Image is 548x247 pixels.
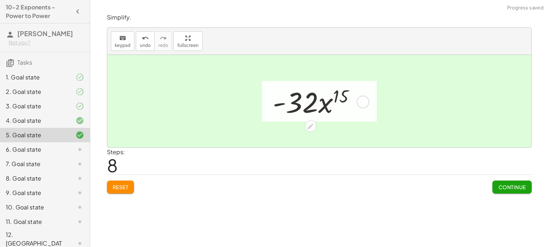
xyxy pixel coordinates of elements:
[75,174,84,183] i: Task not started.
[177,43,198,48] span: fullscreen
[107,181,134,194] button: Reset
[119,34,126,43] i: keyboard
[75,203,84,212] i: Task not started.
[75,73,84,82] i: Task finished and part of it marked as correct.
[75,116,84,125] i: Task finished and correct.
[6,102,64,110] div: 3. Goal state
[113,184,129,190] span: Reset
[107,154,118,176] span: 8
[6,131,64,139] div: 5. Goal state
[154,31,172,51] button: redoredo
[17,29,73,38] span: [PERSON_NAME]
[75,145,84,154] i: Task not started.
[142,34,149,43] i: undo
[107,148,125,156] label: Steps:
[305,121,316,132] div: Edit math
[136,31,155,51] button: undoundo
[6,188,64,197] div: 9. Goal state
[6,116,64,125] div: 4. Goal state
[107,13,532,22] p: Simplify.
[6,3,71,20] h4: 10-2 Exponents - Power to Power
[6,174,64,183] div: 8. Goal state
[6,87,64,96] div: 2. Goal state
[75,160,84,168] i: Task not started.
[158,43,168,48] span: redo
[498,184,526,190] span: Continue
[160,34,167,43] i: redo
[9,39,84,46] div: Not you?
[507,4,544,12] span: Progress saved
[6,160,64,168] div: 7. Goal state
[6,73,64,82] div: 1. Goal state
[75,102,84,110] i: Task finished and part of it marked as correct.
[75,188,84,197] i: Task not started.
[75,87,84,96] i: Task finished and part of it marked as correct.
[173,31,202,51] button: fullscreen
[75,217,84,226] i: Task not started.
[6,217,64,226] div: 11. Goal state
[111,31,135,51] button: keyboardkeypad
[75,131,84,139] i: Task finished and correct.
[6,203,64,212] div: 10. Goal state
[17,58,32,66] span: Tasks
[492,181,531,194] button: Continue
[140,43,151,48] span: undo
[6,145,64,154] div: 6. Goal state
[115,43,131,48] span: keypad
